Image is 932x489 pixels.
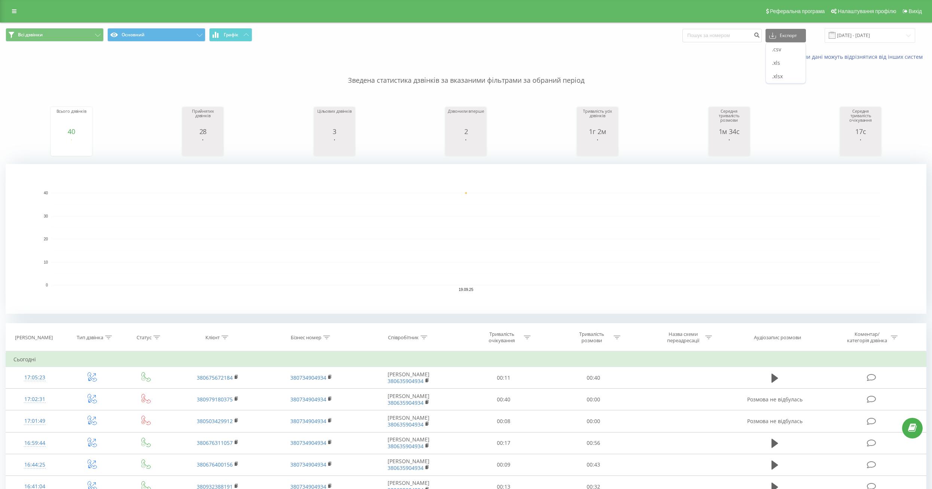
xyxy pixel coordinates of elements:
span: Розмова не відбулась [747,396,803,403]
div: Дзвонили вперше [447,109,485,128]
a: 380734904934 [290,417,326,425]
a: 380675672184 [197,374,233,381]
a: 380635904934 [388,443,424,450]
svg: A chart. [53,135,90,158]
span: .xls [772,59,780,66]
div: Цільових дзвінків [316,109,353,128]
svg: A chart. [579,135,616,158]
div: Коментар/категорія дзвінка [845,331,889,344]
span: Налаштування профілю [838,8,896,14]
text: 0 [46,283,48,287]
svg: A chart. [842,135,879,158]
div: Тип дзвінка [77,334,103,341]
button: Основний [107,28,205,42]
text: 20 [44,237,48,241]
a: 380734904934 [290,461,326,468]
td: [PERSON_NAME] [358,432,459,454]
div: 16:44:25 [13,458,56,472]
a: 380734904934 [290,374,326,381]
div: Середня тривалість очікування [842,109,879,128]
div: 2 [447,128,485,135]
span: Всі дзвінки [18,32,43,38]
svg: A chart. [447,135,485,158]
button: Експорт [766,29,806,42]
td: 00:09 [459,454,548,476]
td: 00:17 [459,432,548,454]
div: 1г 2м [579,128,616,135]
div: Співробітник [388,334,419,341]
a: 380635904934 [388,421,424,428]
input: Пошук за номером [682,29,762,42]
text: 30 [44,214,48,218]
div: Клієнт [205,334,220,341]
div: Тривалість розмови [572,331,612,344]
div: [PERSON_NAME] [15,334,53,341]
a: 380676311057 [197,439,233,446]
svg: A chart. [6,164,926,314]
span: .csv [772,46,781,53]
svg: A chart. [184,135,221,158]
td: [PERSON_NAME] [358,454,459,476]
td: 00:08 [459,410,548,432]
button: Всі дзвінки [6,28,104,42]
td: [PERSON_NAME] [358,367,459,389]
p: Зведена статистика дзвінків за вказаними фільтрами за обраний період [6,61,926,85]
div: Назва схеми переадресації [663,331,703,344]
button: Графік [209,28,252,42]
span: Реферальна програма [770,8,825,14]
div: Тривалість очікування [482,331,522,344]
span: Вихід [909,8,922,14]
a: 380635904934 [388,464,424,471]
div: 40 [53,128,90,135]
div: 28 [184,128,221,135]
a: Коли дані можуть відрізнятися вiд інших систем [798,53,926,60]
div: 17:02:31 [13,392,56,407]
a: 380734904934 [290,439,326,446]
td: [PERSON_NAME] [358,410,459,432]
span: Графік [224,32,238,37]
div: Тривалість усіх дзвінків [579,109,616,128]
a: 380979180375 [197,396,233,403]
td: 00:00 [548,410,638,432]
div: Прийнятих дзвінків [184,109,221,128]
div: 16:59:44 [13,436,56,450]
div: Бізнес номер [291,334,321,341]
div: Середня тривалість розмови [711,109,748,128]
td: 00:56 [548,432,638,454]
div: 1м 34с [711,128,748,135]
div: Статус [137,334,152,341]
svg: A chart. [711,135,748,158]
text: 10 [44,260,48,264]
div: 17:05:23 [13,370,56,385]
a: 380734904934 [290,396,326,403]
div: Аудіозапис розмови [754,334,801,341]
td: 00:43 [548,454,638,476]
td: Сьогодні [6,352,926,367]
span: Розмова не відбулась [747,417,803,425]
svg: A chart. [316,135,353,158]
div: Всього дзвінків [53,109,90,128]
text: 40 [44,191,48,195]
span: .xlsx [772,73,783,80]
a: 380635904934 [388,399,424,406]
div: 3 [316,128,353,135]
td: 00:11 [459,367,548,389]
a: 380503429912 [197,417,233,425]
td: 00:40 [459,389,548,410]
a: 380635904934 [388,377,424,385]
text: 19.09.25 [459,288,473,292]
td: 00:00 [548,389,638,410]
td: 00:40 [548,367,638,389]
a: 380676400156 [197,461,233,468]
div: 17с [842,128,879,135]
td: [PERSON_NAME] [358,389,459,410]
div: 17:01:49 [13,414,56,428]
